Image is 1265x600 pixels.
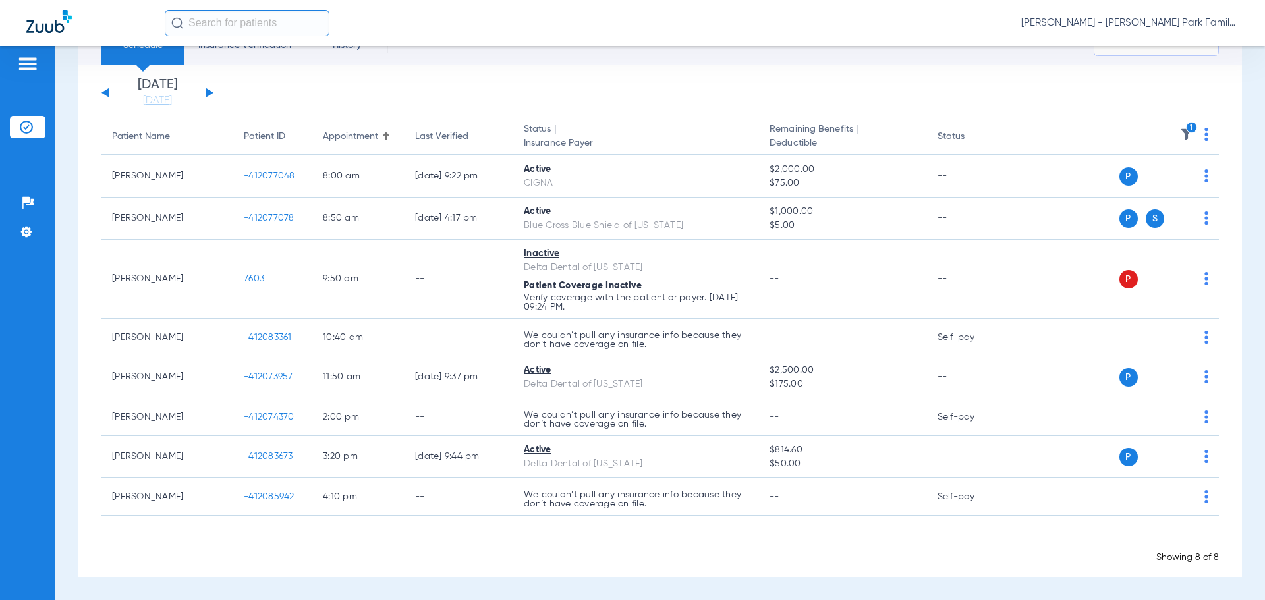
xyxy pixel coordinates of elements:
span: $2,500.00 [770,364,916,377]
td: [PERSON_NAME] [101,319,233,356]
td: 4:10 PM [312,478,405,516]
td: -- [405,478,513,516]
span: -412074370 [244,412,295,422]
td: [DATE] 4:17 PM [405,198,513,240]
span: -- [770,274,779,283]
img: group-dot-blue.svg [1204,490,1208,503]
td: 9:50 AM [312,240,405,319]
td: [PERSON_NAME] [101,356,233,398]
span: P [1119,270,1138,288]
input: Search for patients [165,10,329,36]
p: We couldn’t pull any insurance info because they don’t have coverage on file. [524,410,748,429]
span: Showing 8 of 8 [1156,553,1219,562]
span: -- [770,333,779,342]
td: Self-pay [927,398,1016,436]
img: group-dot-blue.svg [1204,331,1208,344]
td: -- [927,436,1016,478]
td: Self-pay [927,319,1016,356]
th: Status [927,119,1016,155]
div: Patient ID [244,130,285,144]
td: [PERSON_NAME] [101,398,233,436]
span: $50.00 [770,457,916,471]
span: S [1146,209,1164,228]
div: Appointment [323,130,394,144]
td: -- [927,155,1016,198]
span: $2,000.00 [770,163,916,177]
td: [DATE] 9:22 PM [405,155,513,198]
td: [DATE] 9:37 PM [405,356,513,398]
div: Last Verified [415,130,503,144]
td: -- [927,240,1016,319]
img: Zuub Logo [26,10,72,33]
img: group-dot-blue.svg [1204,169,1208,182]
span: Insurance Payer [524,136,748,150]
td: [PERSON_NAME] [101,198,233,240]
span: P [1119,448,1138,466]
img: group-dot-blue.svg [1204,450,1208,463]
span: 7603 [244,274,264,283]
span: $1,000.00 [770,205,916,219]
span: P [1119,368,1138,387]
li: [DATE] [118,78,197,107]
span: -412077078 [244,213,295,223]
td: [PERSON_NAME] [101,436,233,478]
img: hamburger-icon [17,56,38,72]
span: $814.60 [770,443,916,457]
div: Patient Name [112,130,223,144]
p: We couldn’t pull any insurance info because they don’t have coverage on file. [524,331,748,349]
td: 8:00 AM [312,155,405,198]
img: group-dot-blue.svg [1204,272,1208,285]
span: -412077048 [244,171,295,180]
div: Blue Cross Blue Shield of [US_STATE] [524,219,748,232]
div: Inactive [524,247,748,261]
td: -- [405,398,513,436]
span: $175.00 [770,377,916,391]
td: Self-pay [927,478,1016,516]
td: 8:50 AM [312,198,405,240]
img: group-dot-blue.svg [1204,370,1208,383]
th: Remaining Benefits | [759,119,926,155]
span: [PERSON_NAME] - [PERSON_NAME] Park Family Dentistry [1021,16,1239,30]
span: $5.00 [770,219,916,232]
td: 10:40 AM [312,319,405,356]
img: group-dot-blue.svg [1204,211,1208,225]
td: -- [927,356,1016,398]
img: Search Icon [171,17,183,29]
div: CIGNA [524,177,748,190]
div: Delta Dental of [US_STATE] [524,377,748,391]
td: -- [405,240,513,319]
span: P [1119,167,1138,186]
img: group-dot-blue.svg [1204,128,1208,141]
span: -- [770,492,779,501]
td: [DATE] 9:44 PM [405,436,513,478]
div: Active [524,364,748,377]
div: Last Verified [415,130,468,144]
div: Patient ID [244,130,302,144]
i: 1 [1186,122,1198,134]
div: Delta Dental of [US_STATE] [524,261,748,275]
td: [PERSON_NAME] [101,155,233,198]
div: Active [524,443,748,457]
span: -412083361 [244,333,292,342]
div: Active [524,205,748,219]
span: -412085942 [244,492,295,501]
td: 11:50 AM [312,356,405,398]
td: [PERSON_NAME] [101,478,233,516]
img: filter.svg [1180,128,1193,141]
p: Verify coverage with the patient or payer. [DATE] 09:24 PM. [524,293,748,312]
div: Appointment [323,130,378,144]
span: Deductible [770,136,916,150]
td: 2:00 PM [312,398,405,436]
p: We couldn’t pull any insurance info because they don’t have coverage on file. [524,490,748,508]
span: P [1119,209,1138,228]
td: -- [405,319,513,356]
th: Status | [513,119,759,155]
div: Patient Name [112,130,170,144]
td: 3:20 PM [312,436,405,478]
span: -412073957 [244,372,293,381]
a: [DATE] [118,94,197,107]
td: -- [927,198,1016,240]
div: Active [524,163,748,177]
span: -412083673 [244,452,293,461]
td: [PERSON_NAME] [101,240,233,319]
